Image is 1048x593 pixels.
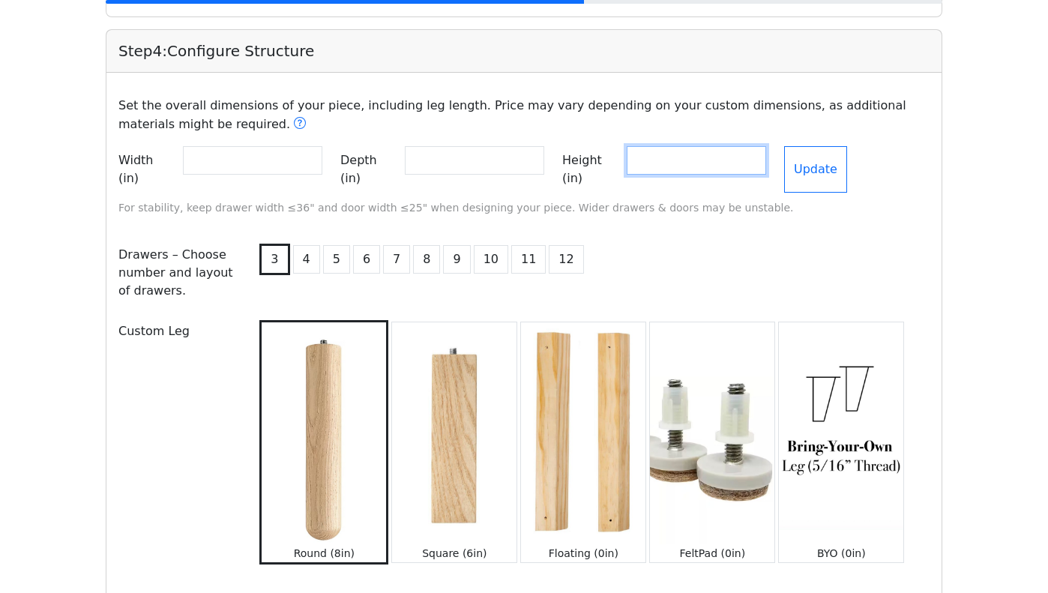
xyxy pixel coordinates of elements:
small: Square (6in) [422,547,487,559]
p: Set the overall dimensions of your piece, including leg length. Price may vary depending on your ... [109,97,939,134]
button: Update [784,146,847,193]
button: Round (8in) [259,320,388,564]
button: 7 [383,245,410,274]
label: Depth (in) [340,146,399,193]
img: FeltPad (0in) [650,322,774,544]
small: Floating (0in) [549,547,618,559]
small: Round (8in) [294,547,355,559]
img: Floating (0in) [521,322,645,544]
img: Square (6in) [392,322,517,544]
div: Custom Leg [109,317,247,564]
button: Floating (0in) [520,322,646,562]
small: FeltPad (0in) [680,547,746,559]
button: 8 [413,245,440,274]
button: 6 [353,245,380,274]
button: 5 [323,245,350,274]
img: Round (8in) [262,322,386,544]
button: 4 [293,245,320,274]
button: Does a smaller size cost less? [293,115,307,134]
img: BYO (0in) [779,322,903,544]
small: BYO (0in) [817,547,866,559]
button: Square (6in) [391,322,517,562]
button: 12 [549,245,583,274]
div: Drawers – Choose number and layout of drawers. [109,241,247,305]
button: 3 [259,244,289,275]
button: 9 [443,245,470,274]
label: Height (in) [562,146,621,193]
button: 10 [474,245,508,274]
button: FeltPad (0in) [649,322,775,562]
h5: Step 4 : Configure Structure [118,42,930,60]
small: For stability, keep drawer width ≤36" and door width ≤25" when designing your piece. Wider drawer... [118,202,794,214]
button: BYO (0in) [778,322,904,562]
label: Width (in) [118,146,177,193]
button: 11 [511,245,546,274]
